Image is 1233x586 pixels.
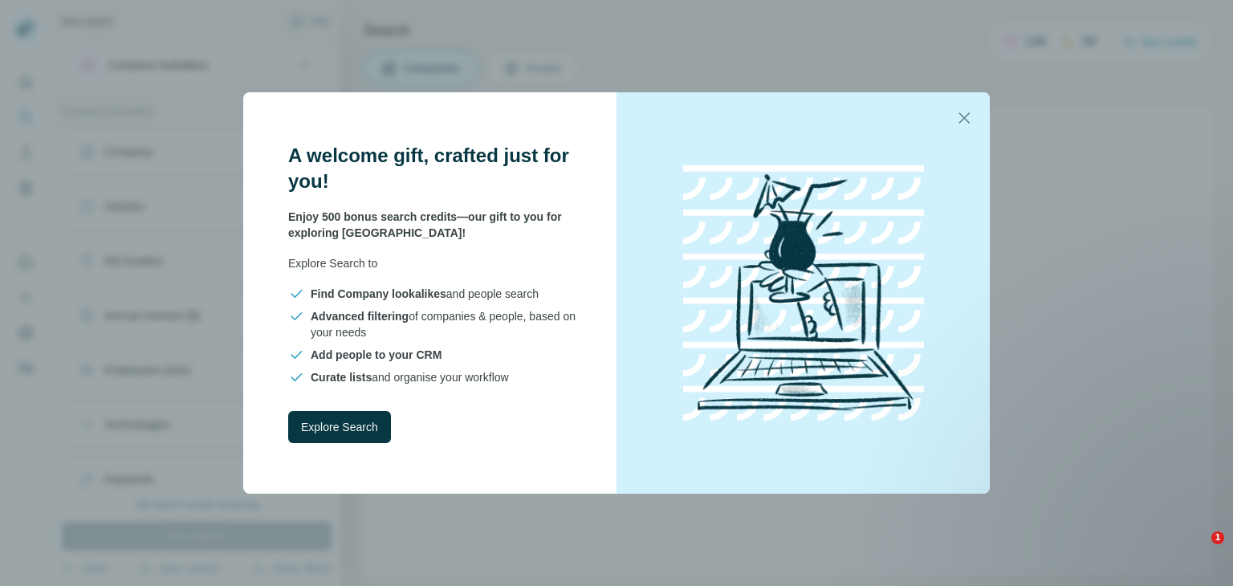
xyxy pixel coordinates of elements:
p: Enjoy 500 bonus search credits—our gift to you for exploring [GEOGRAPHIC_DATA]! [288,209,578,241]
span: Find Company lookalikes [311,287,446,300]
button: Explore Search [288,411,391,443]
span: Explore Search [301,419,378,435]
span: 1 [1211,531,1224,544]
span: Advanced filtering [311,310,409,323]
iframe: Intercom live chat [1178,531,1217,570]
p: Explore Search to [288,255,578,271]
span: and organise your workflow [311,369,509,385]
h3: A welcome gift, crafted just for you! [288,143,578,194]
img: laptop [659,149,948,437]
span: of companies & people, based on your needs [311,308,578,340]
span: Curate lists [311,371,372,384]
span: Add people to your CRM [311,348,442,361]
span: and people search [311,286,539,302]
